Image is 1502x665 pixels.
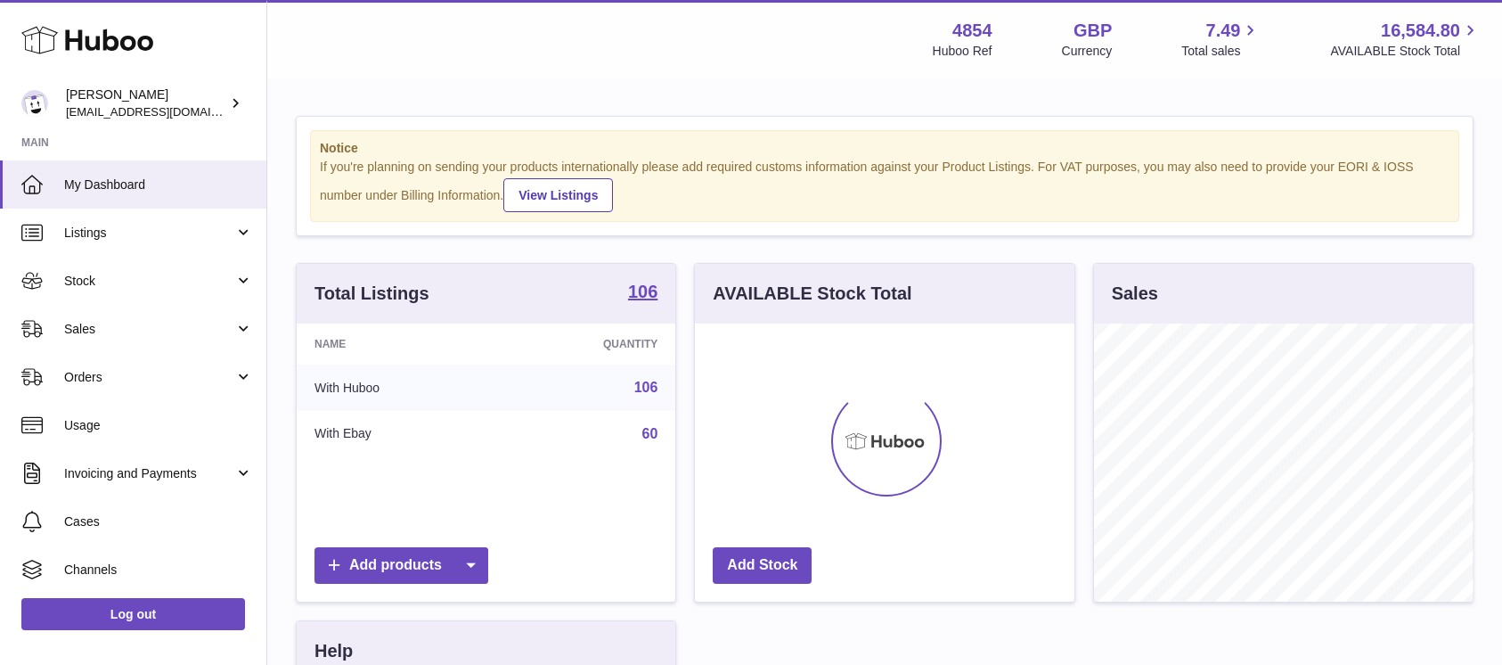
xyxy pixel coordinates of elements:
h3: Total Listings [314,282,429,306]
a: View Listings [503,178,613,212]
span: Stock [64,273,234,290]
a: Add products [314,547,488,584]
a: 16,584.80 AVAILABLE Stock Total [1330,19,1481,60]
span: My Dashboard [64,177,253,193]
strong: Notice [320,140,1449,157]
h3: AVAILABLE Stock Total [713,282,911,306]
img: jimleo21@yahoo.gr [21,90,48,117]
a: 7.49 Total sales [1181,19,1261,60]
div: If you're planning on sending your products internationally please add required customs informati... [320,159,1449,212]
span: 16,584.80 [1381,19,1460,43]
span: Cases [64,513,253,530]
span: Listings [64,225,234,242]
strong: 4854 [952,19,992,43]
th: Quantity [496,324,675,365]
a: Log out [21,598,245,630]
h3: Sales [1112,282,1158,306]
h3: Help [314,639,353,663]
span: 7.49 [1206,19,1241,43]
div: Currency [1062,43,1113,60]
span: AVAILABLE Stock Total [1330,43,1481,60]
span: Invoicing and Payments [64,465,234,482]
span: Usage [64,417,253,434]
td: With Ebay [297,411,496,457]
div: [PERSON_NAME] [66,86,226,120]
span: Orders [64,369,234,386]
span: Sales [64,321,234,338]
span: Channels [64,562,253,579]
td: With Huboo [297,365,496,411]
span: Total sales [1181,43,1261,60]
a: 60 [642,426,658,441]
span: [EMAIL_ADDRESS][DOMAIN_NAME] [66,104,262,119]
a: 106 [634,380,658,395]
div: Huboo Ref [933,43,992,60]
a: 106 [628,283,657,304]
th: Name [297,324,496,365]
strong: GBP [1073,19,1112,43]
a: Add Stock [713,547,812,584]
strong: 106 [628,283,657,300]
